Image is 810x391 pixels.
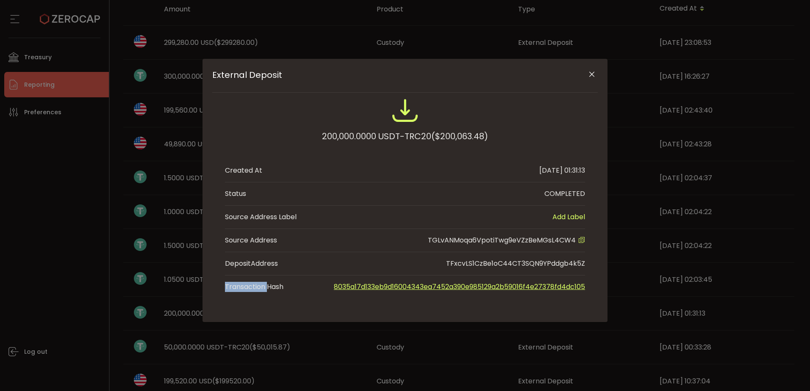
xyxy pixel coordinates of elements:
div: COMPLETED [544,189,585,199]
button: Close [584,67,599,82]
span: External Deposit [212,70,559,80]
div: [DATE] 01:31:13 [539,165,585,176]
span: Transaction Hash [225,282,310,292]
div: External Deposit [202,59,607,322]
div: Status [225,189,246,199]
div: Source Address [225,235,277,245]
span: Add Label [552,212,585,222]
span: TGLvANMoqa6VpotiTwg9eVZzBeMGsL4CW4 [428,235,576,245]
span: ($200,063.48) [431,129,488,144]
div: TFxcvLS1CzBe1oC44CT3SQN9YPddgb4k5Z [446,259,585,269]
div: Created At [225,165,262,176]
span: Deposit [225,259,251,268]
div: Address [225,259,278,269]
div: 200,000.0000 USDT-TRC20 [322,129,488,144]
a: 8035a17d133eb9d16004343ea7452a390e985129a2b59016f4e27378fd4dc105 [334,282,585,292]
span: Source Address Label [225,212,297,222]
iframe: Chat Widget [768,350,810,391]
